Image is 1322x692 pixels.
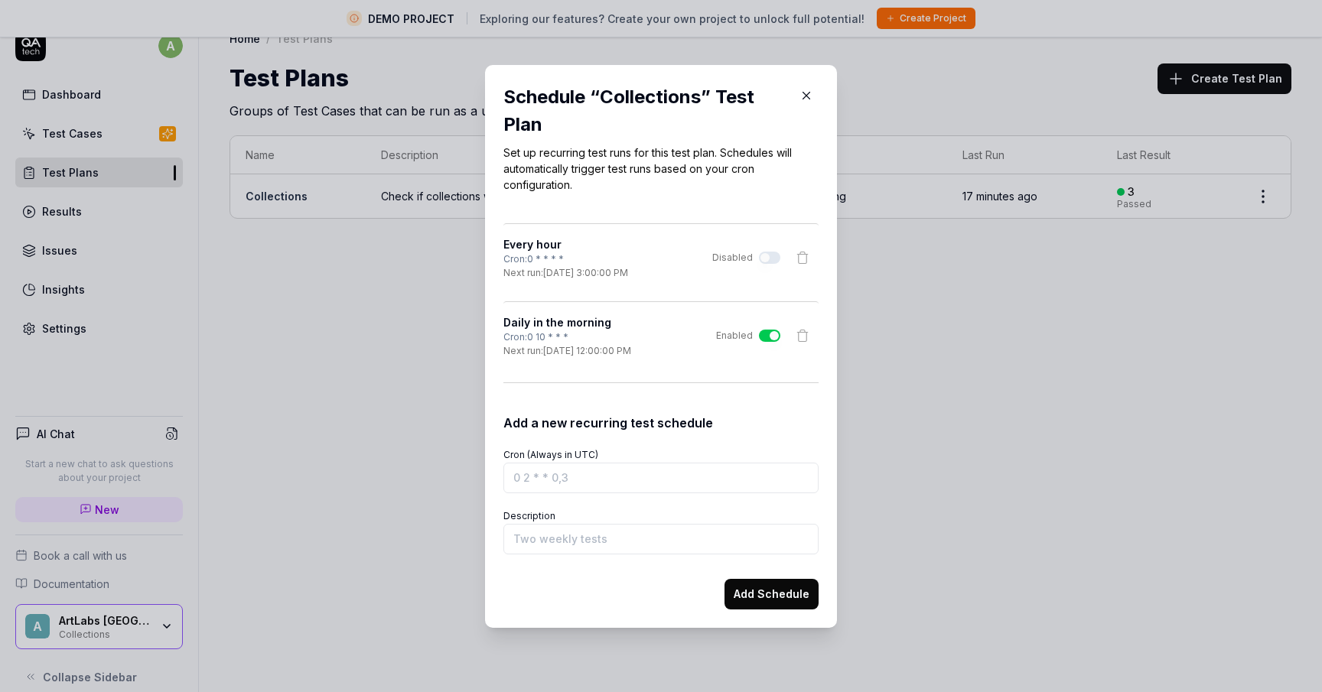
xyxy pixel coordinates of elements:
[759,330,780,342] button: Enabled
[503,266,628,280] div: Next run: [DATE] 3:00:00 PM
[503,408,819,432] div: Add a new recurring test schedule
[724,579,819,609] button: Add Schedule
[503,344,631,358] div: Next run: [DATE] 12:00:00 PM
[716,329,753,343] div: Enabled
[503,449,598,460] label: Cron (Always in UTC)
[503,314,631,330] h4: Daily in the morning
[503,236,628,252] h4: Every hour
[503,510,555,521] label: Description
[759,252,780,264] button: Disabled
[503,83,788,138] div: Schedule “ Collections ” Test Plan
[503,330,631,344] div: Cron: 0 10 * * *
[712,251,753,265] div: Disabled
[503,463,819,493] input: 0 2 * * 0,3
[503,145,819,193] p: Set up recurring test runs for this test plan. Schedules will automatically trigger test runs bas...
[503,524,819,554] input: Two weekly tests
[794,83,819,108] button: Close Modal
